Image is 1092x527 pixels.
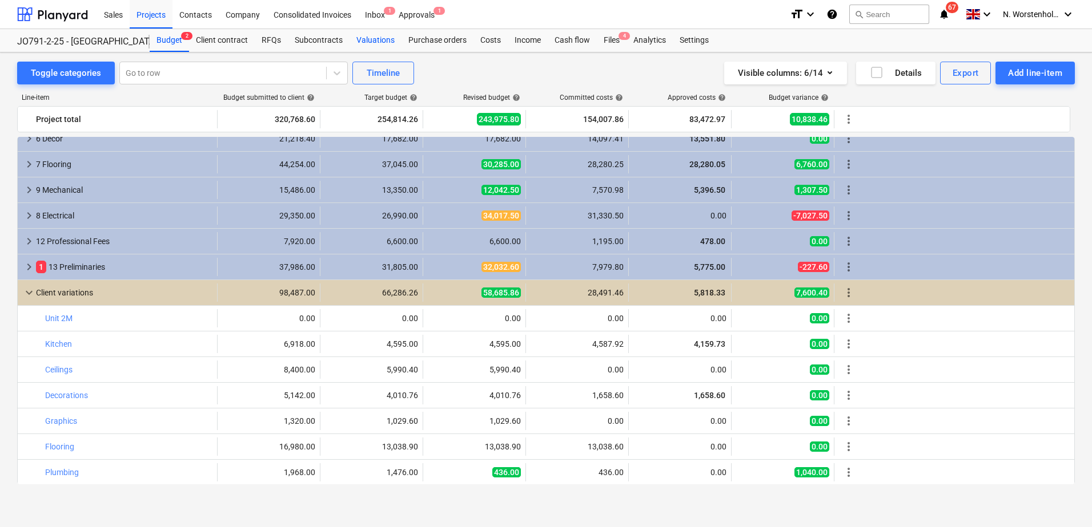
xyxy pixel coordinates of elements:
i: format_size [790,7,804,21]
div: 66,286.26 [325,288,418,297]
span: search [854,10,864,19]
div: 6,600.00 [325,237,418,246]
div: 0.00 [633,468,726,477]
span: keyboard_arrow_right [22,132,36,145]
div: 29,350.00 [222,211,315,220]
i: keyboard_arrow_down [980,7,994,21]
div: 13 Preliminaries [36,258,212,276]
span: help [304,94,315,102]
span: 478.00 [699,237,726,246]
div: 5,990.40 [428,365,521,374]
div: 1,658.60 [531,391,624,400]
a: Decorations [45,391,88,400]
div: 320,768.60 [222,110,315,128]
div: Visible columns : 6/14 [738,66,833,80]
div: 6 Décor [36,129,212,148]
div: 7,920.00 [222,237,315,246]
span: keyboard_arrow_down [22,286,36,299]
span: 67 [946,2,958,13]
span: More actions [842,388,856,402]
span: help [407,94,417,102]
a: Client contract [189,29,255,52]
span: More actions [842,260,856,274]
span: More actions [842,440,856,453]
div: Costs [473,29,508,52]
iframe: Chat Widget [1035,472,1092,527]
span: More actions [842,157,856,171]
a: RFQs [255,29,288,52]
button: Search [849,5,929,24]
span: keyboard_arrow_right [22,234,36,248]
div: Line-item [17,94,217,102]
div: Client variations [36,283,212,302]
button: Timeline [352,62,414,84]
div: Export [953,66,979,80]
span: 1,658.60 [693,391,726,400]
a: Plumbing [45,468,79,477]
span: 6,760.00 [794,159,829,169]
div: 14,097.41 [531,134,624,143]
div: 1,029.60 [325,416,418,425]
span: 1 [384,7,395,15]
span: 0.00 [810,416,829,426]
a: Settings [673,29,716,52]
div: 0.00 [531,416,624,425]
div: 31,330.50 [531,211,624,220]
span: 12,042.50 [481,185,521,195]
div: Purchase orders [402,29,473,52]
div: 8,400.00 [222,365,315,374]
span: 7,600.40 [794,287,829,298]
div: 17,682.00 [428,134,521,143]
div: 37,986.00 [222,262,315,271]
span: 1,040.00 [794,467,829,477]
div: 15,486.00 [222,185,315,194]
i: keyboard_arrow_down [804,7,817,21]
a: Files4 [597,29,627,52]
span: 58,685.86 [481,287,521,298]
span: More actions [842,414,856,428]
span: More actions [842,209,856,222]
span: 28,280.05 [688,160,726,169]
span: More actions [842,337,856,351]
div: Timeline [367,66,400,80]
div: 28,280.25 [531,160,624,169]
span: keyboard_arrow_right [22,183,36,197]
span: More actions [842,132,856,145]
button: Add line-item [995,62,1075,84]
span: N. Worstenholme [1003,10,1060,19]
a: Subcontracts [288,29,350,52]
div: 0.00 [633,442,726,451]
span: 0.00 [810,236,829,246]
div: 154,007.86 [531,110,624,128]
span: 0.00 [810,364,829,375]
span: More actions [842,363,856,376]
span: keyboard_arrow_right [22,260,36,274]
span: 0.00 [810,313,829,323]
div: 44,254.00 [222,160,315,169]
div: 0.00 [633,314,726,323]
div: Toggle categories [31,66,101,80]
a: Valuations [350,29,402,52]
div: 13,038.90 [325,442,418,451]
div: 37,045.00 [325,160,418,169]
span: 2 [181,32,192,40]
div: 12 Professional Fees [36,232,212,250]
div: 0.00 [531,314,624,323]
div: Committed costs [560,94,623,102]
span: 4 [619,32,630,40]
div: Cash flow [548,29,597,52]
span: keyboard_arrow_right [22,209,36,222]
a: Analytics [627,29,673,52]
span: 0.00 [810,390,829,400]
span: help [818,94,829,102]
button: Visible columns:6/14 [724,62,847,84]
span: 5,775.00 [693,262,726,271]
div: 4,010.76 [325,391,418,400]
div: 28,491.46 [531,288,624,297]
button: Export [940,62,991,84]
